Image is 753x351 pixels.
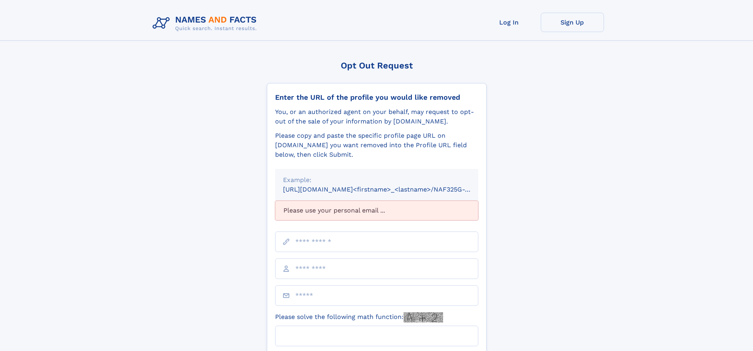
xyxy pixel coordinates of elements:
div: Example: [283,175,470,185]
a: Log In [477,13,541,32]
img: Logo Names and Facts [149,13,263,34]
div: Please copy and paste the specific profile page URL on [DOMAIN_NAME] you want removed into the Pr... [275,131,478,159]
small: [URL][DOMAIN_NAME]<firstname>_<lastname>/NAF325G-xxxxxxxx [283,186,493,193]
div: You, or an authorized agent on your behalf, may request to opt-out of the sale of your informatio... [275,107,478,126]
div: Enter the URL of the profile you would like removed [275,93,478,102]
label: Please solve the following math function: [275,312,443,323]
div: Opt Out Request [267,61,487,70]
div: Please use your personal email ... [275,201,478,220]
a: Sign Up [541,13,604,32]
